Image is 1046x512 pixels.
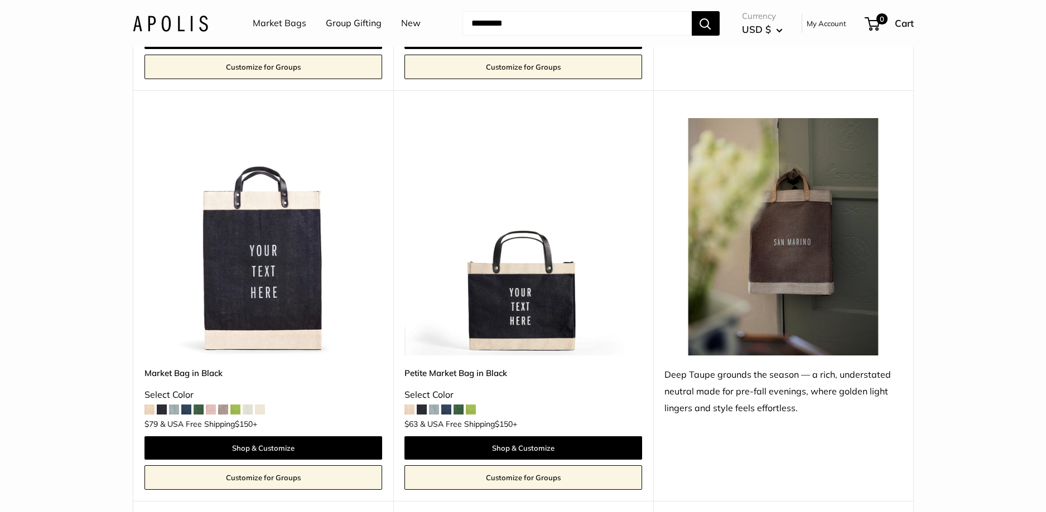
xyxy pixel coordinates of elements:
[462,11,692,36] input: Search...
[866,14,914,32] a: 0 Cart
[404,55,642,79] a: Customize for Groups
[404,465,642,490] a: Customize for Groups
[692,11,720,36] button: Search
[420,420,517,428] span: & USA Free Shipping +
[144,367,382,379] a: Market Bag in Black
[404,387,642,403] div: Select Color
[401,15,421,32] a: New
[404,367,642,379] a: Petite Market Bag in Black
[807,17,846,30] a: My Account
[495,419,513,429] span: $150
[742,23,771,35] span: USD $
[326,15,382,32] a: Group Gifting
[144,387,382,403] div: Select Color
[664,118,902,355] img: Deep Taupe grounds the season — a rich, understated neutral made for pre-fall evenings, where gol...
[404,118,642,355] img: description_Make it yours with custom printed text.
[144,419,158,429] span: $79
[144,55,382,79] a: Customize for Groups
[144,118,382,355] a: Market Bag in BlackMarket Bag in Black
[895,17,914,29] span: Cart
[876,13,887,25] span: 0
[144,436,382,460] a: Shop & Customize
[404,436,642,460] a: Shop & Customize
[253,15,306,32] a: Market Bags
[144,465,382,490] a: Customize for Groups
[742,8,783,24] span: Currency
[742,21,783,38] button: USD $
[133,15,208,31] img: Apolis
[664,367,902,417] div: Deep Taupe grounds the season — a rich, understated neutral made for pre-fall evenings, where gol...
[404,118,642,355] a: description_Make it yours with custom printed text.Petite Market Bag in Black
[235,419,253,429] span: $150
[404,419,418,429] span: $63
[160,420,257,428] span: & USA Free Shipping +
[144,118,382,355] img: Market Bag in Black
